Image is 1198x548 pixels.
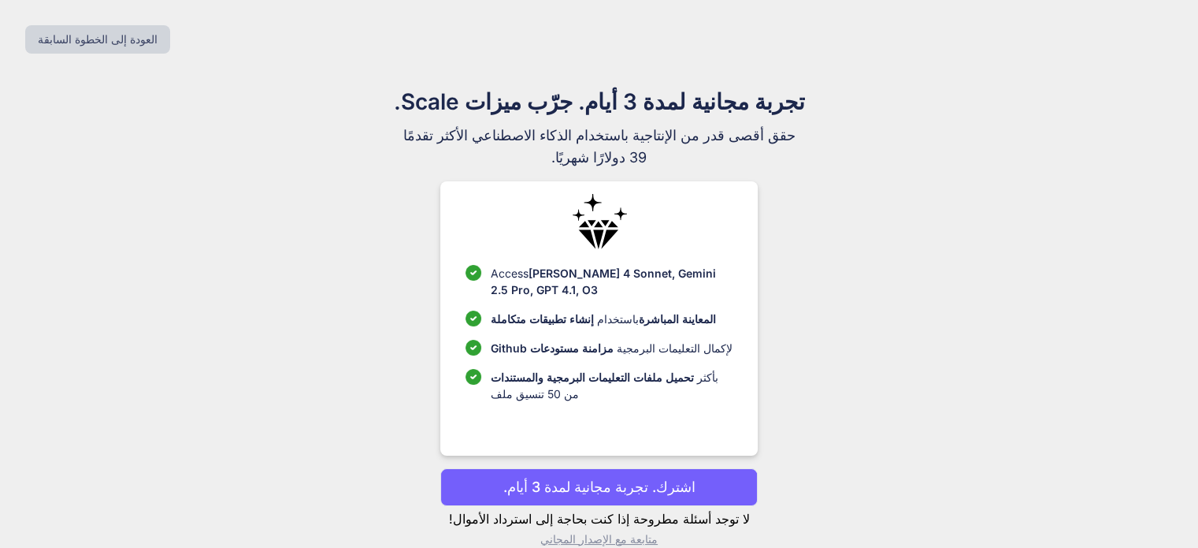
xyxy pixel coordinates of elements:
[38,32,158,46] font: العودة إلى الخطوة السابقة
[540,532,658,546] font: متابعة مع الإصدار المجاني
[440,468,758,506] button: اشترك. تجربة مجانية لمدة 3 أيام.
[403,127,796,144] font: حقق أقصى قدر من الإنتاجية باستخدام الذكاء الاصطناعي الأكثر تقدمًا
[465,340,481,356] img: قائمة التحقق
[491,267,529,280] font: Access
[394,88,805,115] font: تجربة مجانية لمدة 3 أيام. جرّب ميزات Scale.
[465,265,481,281] img: قائمة التحقق
[617,341,733,355] font: لإكمال التعليمات البرمجية
[449,511,750,527] font: لا توجد أسئلة مطروحة إذا كنت بحاجة إلى استرداد الأموال!
[491,341,614,355] font: مزامنة مستودعات Github
[491,267,716,296] font: [PERSON_NAME] 4 Sonnet, Gemini 2.5 Pro, GPT 4.1, O3
[503,479,695,495] font: اشترك. تجربة مجانية لمدة 3 أيام.
[465,311,481,326] img: قائمة التحقق
[25,25,170,54] button: العودة إلى الخطوة السابقة
[639,312,716,326] font: المعاينة المباشرة
[597,312,639,326] font: باستخدام
[551,149,647,166] font: 39 دولارًا شهريًا.
[465,369,481,385] img: قائمة التحقق
[491,371,694,384] font: تحميل ملفات التعليمات البرمجية والمستندات
[491,312,594,326] font: إنشاء تطبيقات متكاملة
